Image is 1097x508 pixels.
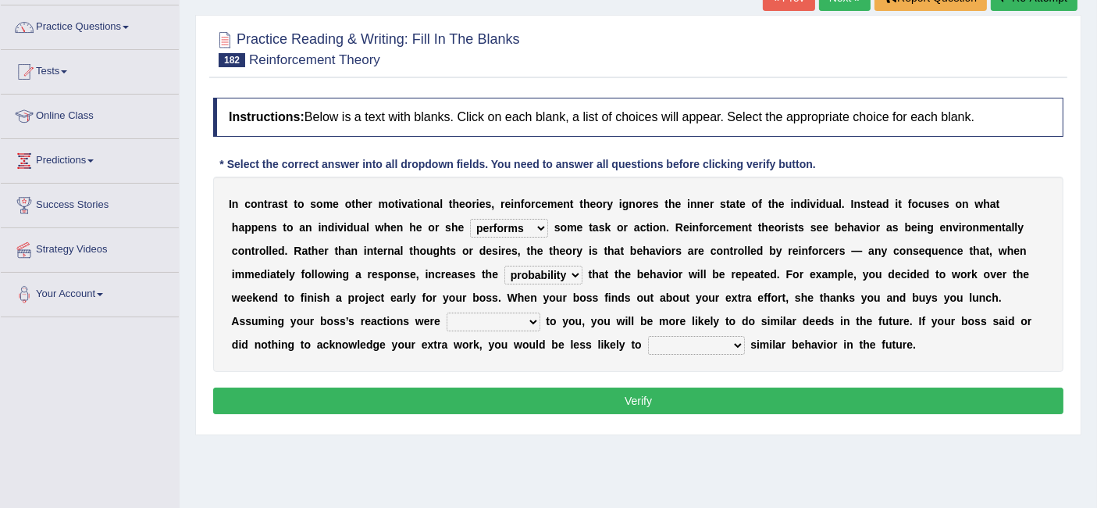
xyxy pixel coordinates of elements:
b: r [500,198,504,210]
b: i [511,198,514,210]
b: a [301,245,308,257]
b: r [368,198,372,210]
b: h [413,245,420,257]
b: e [577,221,583,234]
b: e [362,198,369,210]
b: i [364,245,367,257]
b: o [775,221,782,234]
b: i [589,245,592,257]
b: a [634,221,640,234]
b: e [333,198,339,210]
b: t [570,198,574,210]
b: o [636,198,643,210]
b: l [1015,221,1018,234]
b: h [312,245,319,257]
b: o [462,245,469,257]
b: s [492,245,498,257]
b: n [351,245,358,257]
span: 182 [219,53,245,67]
b: b [630,245,637,257]
b: o [465,198,472,210]
b: r [268,198,272,210]
b: e [557,198,564,210]
b: c [535,198,541,210]
b: r [710,221,714,234]
a: Your Account [1,273,179,312]
b: n [660,221,667,234]
b: n [367,245,374,257]
b: t [664,198,668,210]
b: r [472,198,475,210]
b: s [592,245,598,257]
b: o [596,198,603,210]
b: e [940,221,946,234]
b: t [284,198,288,210]
b: t [726,198,730,210]
b: h [451,221,458,234]
b: a [832,198,839,210]
b: t [549,245,553,257]
b: d [800,198,807,210]
b: e [817,221,823,234]
b: c [714,221,720,234]
b: g [927,221,934,234]
a: Predictions [1,139,179,178]
b: h [761,221,768,234]
b: t [294,198,297,210]
b: t [867,198,871,210]
b: o [388,198,395,210]
b: h [847,221,854,234]
b: a [614,245,621,257]
b: r [572,245,576,257]
b: n [921,221,928,234]
b: i [816,198,819,210]
b: n [793,198,800,210]
b: e [390,221,397,234]
b: a [886,221,892,234]
b: a [360,221,366,234]
b: i [476,198,479,210]
b: r [962,221,966,234]
b: a [238,221,244,234]
b: t [736,198,740,210]
b: a [854,221,860,234]
b: f [699,221,703,234]
b: e [646,198,653,210]
b: s [511,245,518,257]
b: e [683,221,689,234]
b: o [703,221,710,234]
b: r [710,198,714,210]
b: h [983,198,990,210]
b: t [449,198,453,210]
small: Reinforcement Theory [249,52,380,67]
b: a [345,245,351,257]
b: o [752,198,759,210]
b: n [563,198,570,210]
b: o [524,198,531,210]
b: h [668,198,675,210]
a: Practice Questions [1,5,179,45]
b: v [337,221,344,234]
b: a [433,198,440,210]
b: m [547,198,557,210]
b: R [294,245,301,257]
b: s [445,221,451,234]
b: t [604,245,607,257]
b: e [871,198,877,210]
b: a [876,198,882,210]
b: v [401,198,408,210]
b: t [589,221,593,234]
b: g [433,245,440,257]
b: . [666,221,669,234]
b: p [244,221,251,234]
b: t [795,221,799,234]
a: Online Class [1,95,179,134]
b: s [860,198,867,210]
b: f [908,198,912,210]
b: a [593,221,599,234]
b: t [395,198,399,210]
b: r [603,198,607,210]
b: k [605,221,611,234]
b: o [869,221,876,234]
b: Instructions: [229,110,305,123]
